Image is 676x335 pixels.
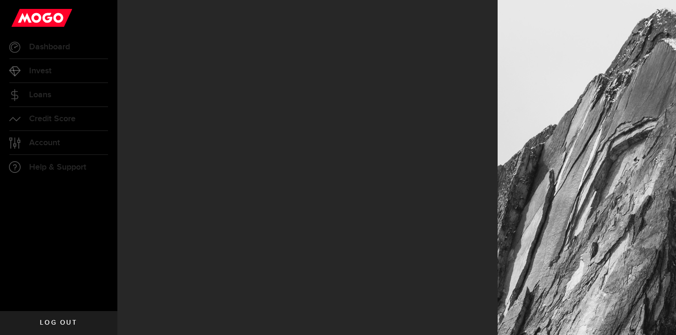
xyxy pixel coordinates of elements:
[29,139,60,147] span: Account
[29,115,76,123] span: Credit Score
[29,43,70,51] span: Dashboard
[29,163,86,171] span: Help & Support
[40,319,77,326] span: Log out
[29,67,52,75] span: Invest
[29,91,51,99] span: Loans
